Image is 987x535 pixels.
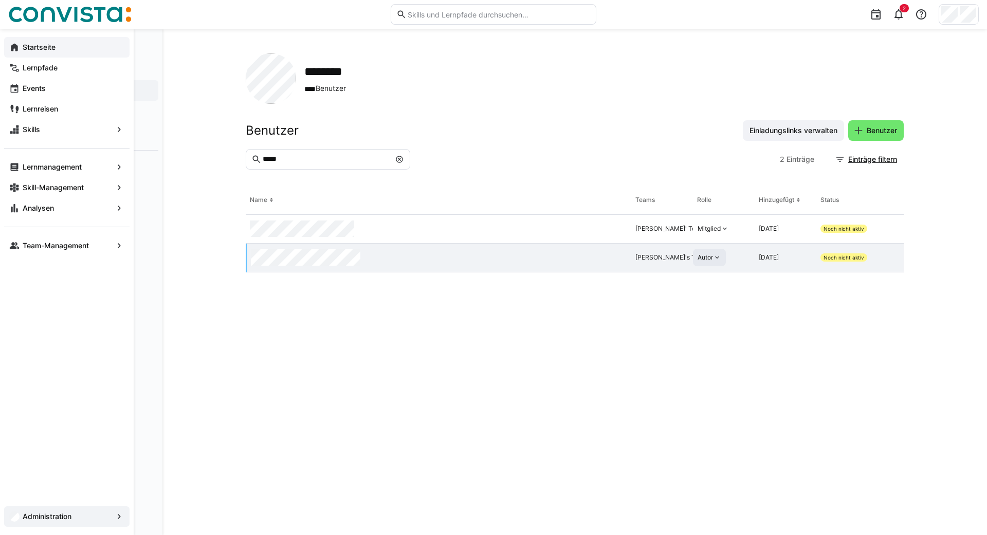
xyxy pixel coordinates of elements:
[635,253,707,262] div: [PERSON_NAME]'s Team
[304,83,355,94] span: Benutzer
[635,196,655,204] div: Teams
[759,253,779,261] span: [DATE]
[848,120,904,141] button: Benutzer
[743,120,844,141] button: Einladungslinks verwalten
[824,226,864,232] span: Noch nicht aktiv
[635,225,704,233] div: [PERSON_NAME]' Team
[407,10,591,19] input: Skills und Lernpfade durchsuchen…
[903,5,906,11] span: 2
[698,253,713,262] div: Autor
[759,225,779,232] span: [DATE]
[820,196,839,204] div: Status
[697,196,711,204] div: Rolle
[246,123,299,138] h2: Benutzer
[830,149,904,170] button: Einträge filtern
[847,154,899,164] span: Einträge filtern
[780,154,784,164] span: 2
[759,196,794,204] div: Hinzugefügt
[824,254,864,261] span: Noch nicht aktiv
[865,125,899,136] span: Benutzer
[698,225,721,233] div: Mitglied
[250,196,267,204] div: Name
[748,125,839,136] span: Einladungslinks verwalten
[787,154,814,164] span: Einträge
